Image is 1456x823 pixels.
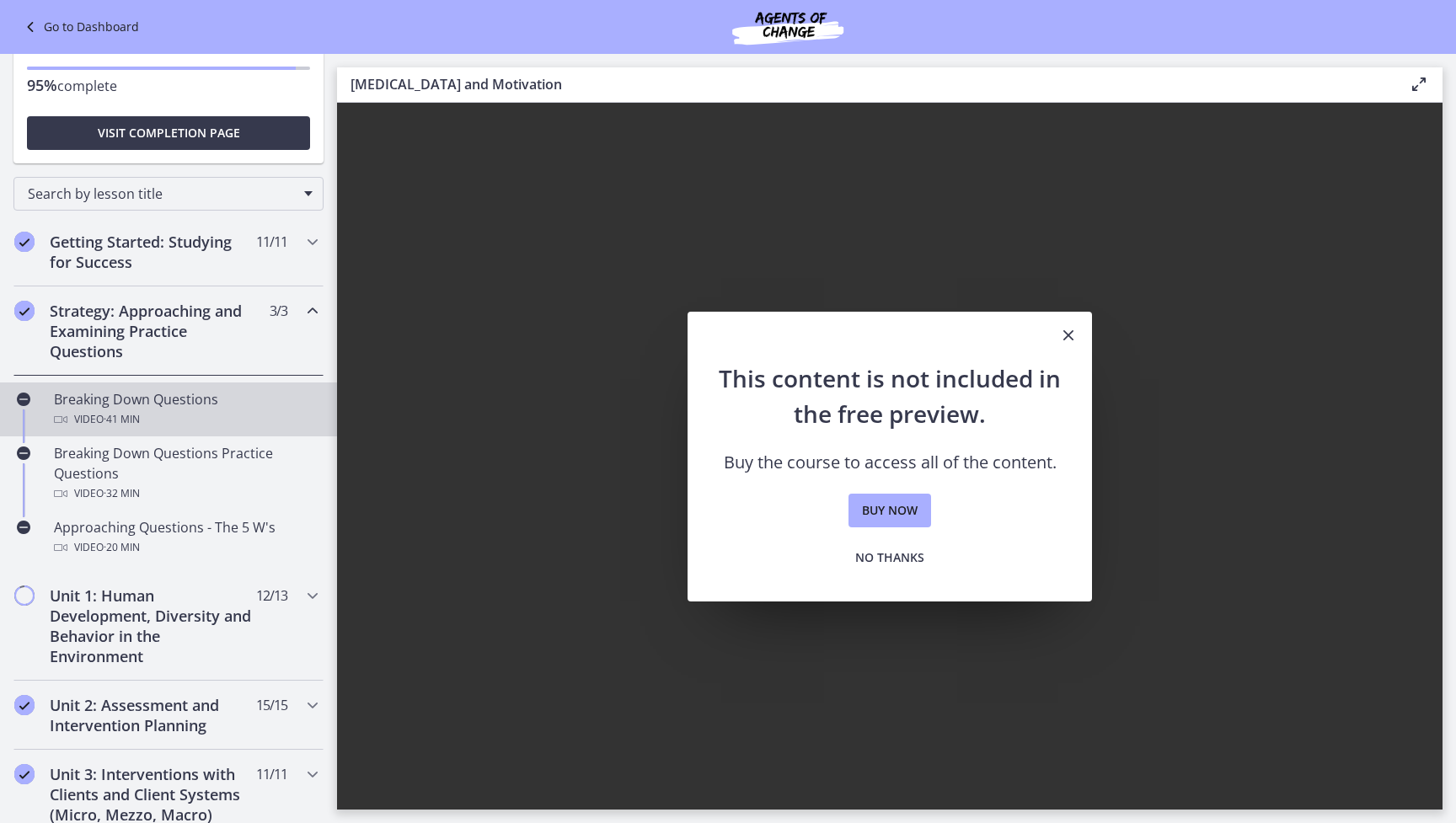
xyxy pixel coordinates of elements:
span: No thanks [855,548,924,568]
a: Go to Dashboard [20,17,139,37]
span: Visit completion page [98,123,240,143]
i: Completed [14,695,35,715]
a: Buy now [848,494,931,527]
i: Completed [14,232,35,252]
h2: Unit 2: Assessment and Intervention Planning [50,695,255,735]
span: 11 / 11 [256,232,287,252]
span: 95% [27,75,57,95]
div: Breaking Down Questions Practice Questions [54,443,317,504]
i: Completed [17,521,30,534]
h2: This content is not included in the free preview. [715,361,1065,431]
span: Buy now [862,500,918,521]
img: Agents of Change Social Work Test Prep [687,7,889,47]
div: Video [54,409,317,430]
span: · 20 min [104,537,140,558]
h3: [MEDICAL_DATA] and Motivation [351,74,1382,94]
i: Completed [17,446,30,460]
span: · 32 min [104,484,140,504]
button: Close [1045,312,1092,361]
span: Search by lesson title [28,184,296,203]
span: 15 / 15 [256,695,287,715]
p: Buy the course to access all of the content. [715,452,1065,473]
h2: Strategy: Approaching and Examining Practice Questions [50,301,255,361]
div: Video [54,537,317,558]
button: Visit completion page [27,116,310,150]
i: Completed [14,301,35,321]
span: 3 / 3 [270,301,287,321]
h2: Getting Started: Studying for Success [50,232,255,272]
div: Breaking Down Questions [54,389,317,430]
button: No thanks [842,541,938,574]
span: · 41 min [104,409,140,430]
div: Approaching Questions - The 5 W's [54,517,317,558]
i: Completed [17,393,30,406]
i: Completed [14,764,35,784]
span: 11 / 11 [256,764,287,784]
div: Search by lesson title [13,177,324,211]
p: complete [27,75,310,96]
span: 12 / 13 [256,585,287,606]
div: Video [54,484,317,504]
h2: Unit 1: Human Development, Diversity and Behavior in the Environment [50,585,255,666]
